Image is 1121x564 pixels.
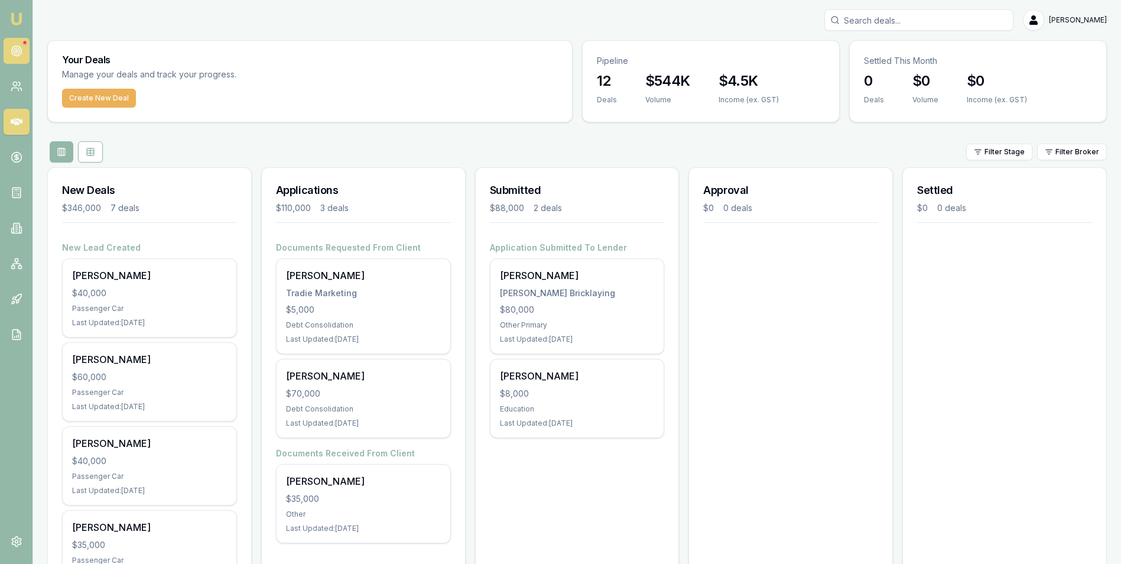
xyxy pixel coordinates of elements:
[500,419,655,428] div: Last Updated: [DATE]
[864,55,1092,67] p: Settled This Month
[286,404,441,414] div: Debt Consolidation
[62,68,365,82] p: Manage your deals and track your progress.
[490,202,524,214] div: $88,000
[917,182,1092,199] h3: Settled
[500,369,655,383] div: [PERSON_NAME]
[72,318,227,328] div: Last Updated: [DATE]
[490,242,665,254] h4: Application Submitted To Lender
[72,352,227,367] div: [PERSON_NAME]
[286,268,441,283] div: [PERSON_NAME]
[937,202,966,214] div: 0 deals
[286,388,441,400] div: $70,000
[286,304,441,316] div: $5,000
[500,304,655,316] div: $80,000
[719,95,779,105] div: Income (ex. GST)
[864,72,884,90] h3: 0
[1037,144,1107,160] button: Filter Broker
[597,95,617,105] div: Deals
[72,402,227,411] div: Last Updated: [DATE]
[286,524,441,533] div: Last Updated: [DATE]
[500,268,655,283] div: [PERSON_NAME]
[966,144,1032,160] button: Filter Stage
[72,371,227,383] div: $60,000
[719,72,779,90] h3: $4.5K
[72,388,227,397] div: Passenger Car
[72,287,227,299] div: $40,000
[967,72,1027,90] h3: $0
[276,448,451,459] h4: Documents Received From Client
[703,182,878,199] h3: Approval
[111,202,139,214] div: 7 deals
[864,95,884,105] div: Deals
[984,147,1025,157] span: Filter Stage
[500,388,655,400] div: $8,000
[72,304,227,313] div: Passenger Car
[500,320,655,330] div: Other Primary
[286,287,441,299] div: Tradie Marketing
[72,455,227,467] div: $40,000
[62,89,136,108] button: Create New Deal
[276,202,311,214] div: $110,000
[286,335,441,344] div: Last Updated: [DATE]
[645,95,690,105] div: Volume
[912,95,938,105] div: Volume
[500,335,655,344] div: Last Updated: [DATE]
[286,419,441,428] div: Last Updated: [DATE]
[72,486,227,495] div: Last Updated: [DATE]
[500,404,655,414] div: Education
[9,12,24,26] img: emu-icon-u.png
[72,539,227,551] div: $35,000
[723,202,752,214] div: 0 deals
[286,369,441,383] div: [PERSON_NAME]
[824,9,1013,31] input: Search deals
[276,242,451,254] h4: Documents Requested From Client
[62,202,101,214] div: $346,000
[276,182,451,199] h3: Applications
[703,202,714,214] div: $0
[72,520,227,534] div: [PERSON_NAME]
[286,510,441,519] div: Other
[62,55,558,64] h3: Your Deals
[72,472,227,481] div: Passenger Car
[645,72,690,90] h3: $544K
[597,72,617,90] h3: 12
[490,182,665,199] h3: Submitted
[917,202,928,214] div: $0
[912,72,938,90] h3: $0
[72,268,227,283] div: [PERSON_NAME]
[320,202,349,214] div: 3 deals
[286,320,441,330] div: Debt Consolidation
[1055,147,1099,157] span: Filter Broker
[62,242,237,254] h4: New Lead Created
[534,202,562,214] div: 2 deals
[500,287,655,299] div: [PERSON_NAME] Bricklaying
[967,95,1027,105] div: Income (ex. GST)
[1049,15,1107,25] span: [PERSON_NAME]
[72,436,227,450] div: [PERSON_NAME]
[286,474,441,488] div: [PERSON_NAME]
[597,55,825,67] p: Pipeline
[286,493,441,505] div: $35,000
[62,182,237,199] h3: New Deals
